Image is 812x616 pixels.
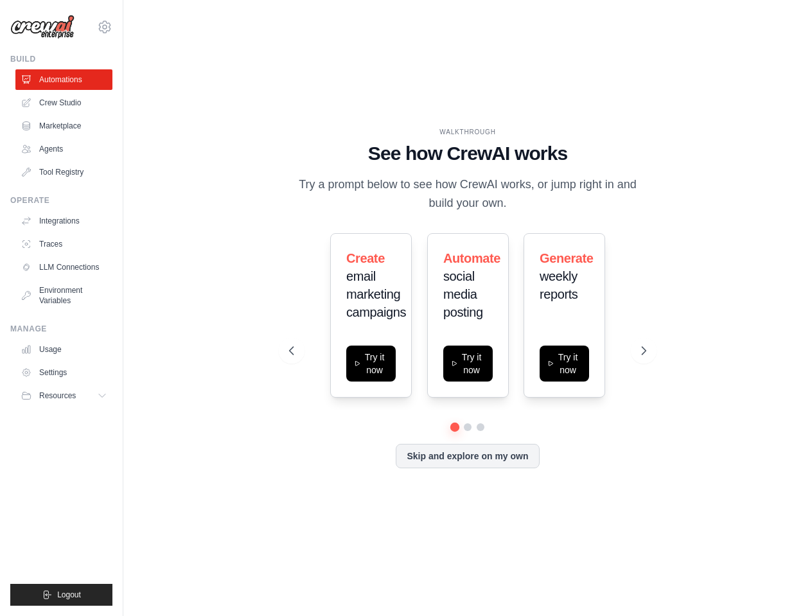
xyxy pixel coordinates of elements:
p: Try a prompt below to see how CrewAI works, or jump right in and build your own. [289,175,647,213]
span: email marketing campaigns [346,269,406,319]
div: Operate [10,195,112,206]
iframe: Chat Widget [748,554,812,616]
a: Tool Registry [15,162,112,182]
a: LLM Connections [15,257,112,277]
div: Build [10,54,112,64]
button: Skip and explore on my own [396,444,539,468]
a: Crew Studio [15,92,112,113]
span: Resources [39,391,76,401]
a: Automations [15,69,112,90]
a: Environment Variables [15,280,112,311]
span: social media posting [443,269,483,319]
button: Resources [15,385,112,406]
span: Create [346,251,385,265]
button: Try it now [346,346,396,382]
button: Logout [10,584,112,606]
div: Manage [10,324,112,334]
h1: See how CrewAI works [289,142,647,165]
a: Marketplace [15,116,112,136]
a: Usage [15,339,112,360]
span: Logout [57,590,81,600]
span: Automate [443,251,500,265]
a: Settings [15,362,112,383]
a: Integrations [15,211,112,231]
button: Try it now [540,346,589,382]
div: WALKTHROUGH [289,127,647,137]
span: weekly reports [540,269,578,301]
a: Agents [15,139,112,159]
button: Try it now [443,346,493,382]
span: Generate [540,251,594,265]
img: Logo [10,15,75,39]
a: Traces [15,234,112,254]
